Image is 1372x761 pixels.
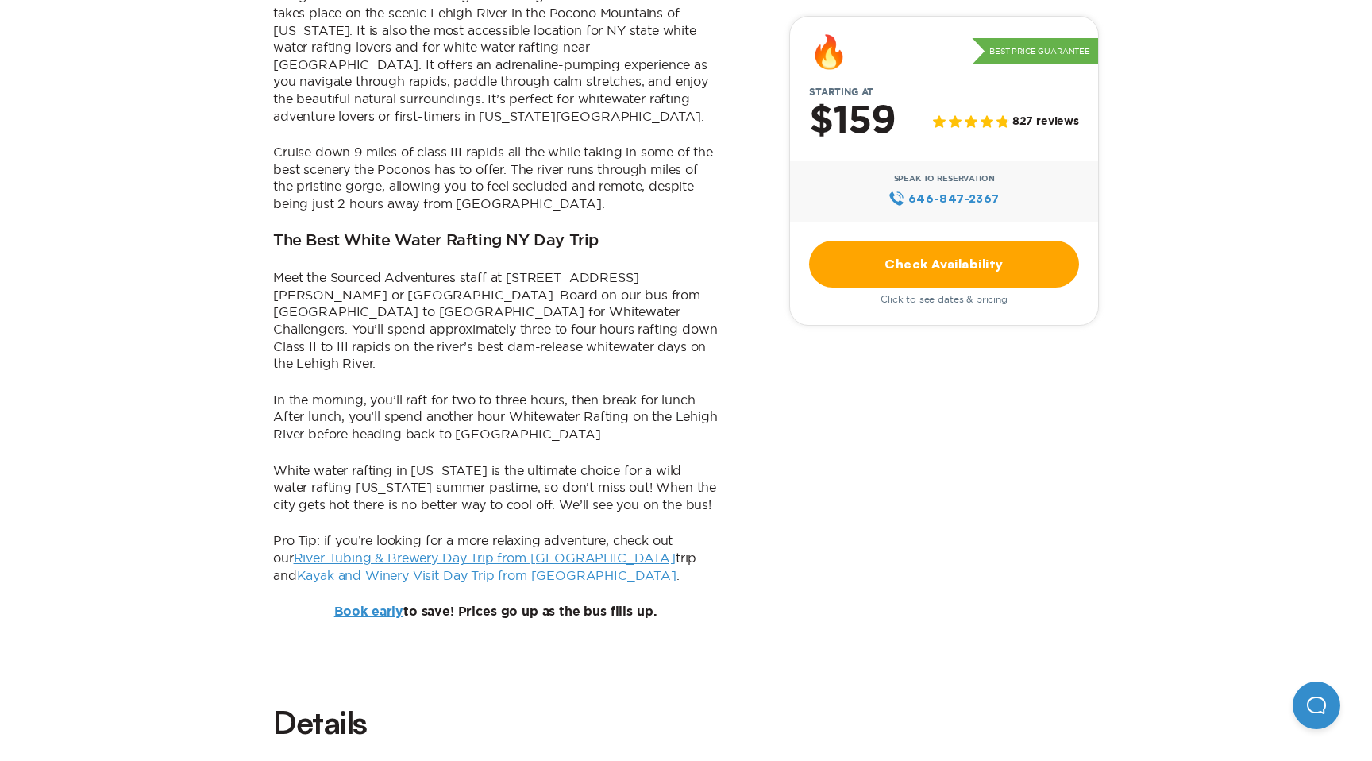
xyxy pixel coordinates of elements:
[273,269,718,373] p: Meet the Sourced Adventures staff at [STREET_ADDRESS][PERSON_NAME] or [GEOGRAPHIC_DATA]. Board on...
[1293,682,1340,729] iframe: Help Scout Beacon - Open
[334,605,657,618] b: to save! Prices go up as the bus fills up.
[273,532,718,584] p: Pro Tip: if you’re looking for a more relaxing adventure, check out our trip and .
[1012,116,1079,129] span: 827 reviews
[809,36,849,68] div: 🔥
[809,241,1079,288] a: Check Availability
[297,568,676,582] a: Kayak and Winery Visit Day Trip from [GEOGRAPHIC_DATA]
[273,462,718,514] p: White water rafting in [US_STATE] is the ultimate choice for a wild water rafting [US_STATE] summ...
[888,190,999,207] a: 646‍-847‍-2367
[809,101,896,142] h2: $159
[294,550,676,565] a: River Tubing & Brewery Day Trip from [GEOGRAPHIC_DATA]
[273,144,718,212] p: Cruise down 9 miles of class III rapids all the while taking in some of the best scenery the Poco...
[790,87,892,98] span: Starting at
[908,190,1000,207] span: 646‍-847‍-2367
[273,392,718,443] p: In the morning, you’ll raft for two to three hours, then break for lunch. After lunch, you’ll spe...
[894,174,995,183] span: Speak to Reservation
[972,38,1098,65] p: Best Price Guarantee
[881,294,1008,305] span: Click to see dates & pricing
[334,605,403,618] a: Book early
[273,232,599,251] h3: The Best White Water Rafting NY Day Trip
[273,701,718,744] h2: Details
